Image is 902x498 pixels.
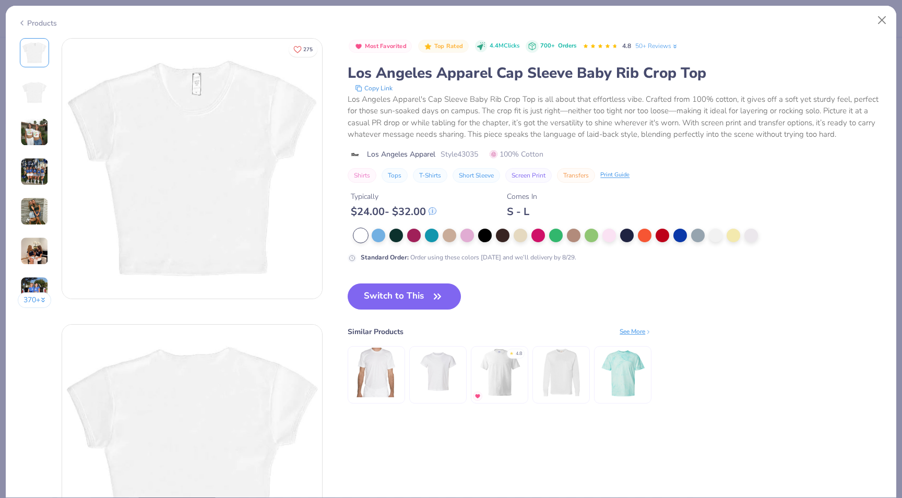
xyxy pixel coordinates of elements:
[348,168,376,183] button: Shirts
[354,42,363,51] img: Most Favorited sort
[507,205,537,218] div: S - L
[22,40,47,65] img: Front
[361,253,409,262] strong: Standard Order :
[348,326,403,337] div: Similar Products
[351,205,436,218] div: $ 24.00 - $ 32.00
[505,168,552,183] button: Screen Print
[507,191,537,202] div: Comes In
[20,158,49,186] img: User generated content
[424,42,432,51] img: Top Rated sort
[352,348,401,397] img: Los Angeles Apparel S/S Cotton-Poly Crew 3.8 Oz
[635,41,679,51] a: 50+ Reviews
[600,171,630,180] div: Print Guide
[474,393,481,399] img: MostFav.gif
[367,149,435,160] span: Los Angeles Apparel
[516,350,522,358] div: 4.8
[22,80,47,105] img: Back
[62,39,322,299] img: Front
[20,118,49,146] img: User generated content
[557,168,595,183] button: Transfers
[352,83,396,93] button: copy to clipboard
[490,149,543,160] span: 100% Cotton
[349,40,412,53] button: Badge Button
[418,40,468,53] button: Badge Button
[583,38,618,55] div: 4.8 Stars
[475,348,525,397] img: Hanes Unisex 5.2 Oz. Comfortsoft Cotton T-Shirt
[382,168,408,183] button: Tops
[434,43,464,49] span: Top Rated
[622,42,631,50] span: 4.8
[509,350,514,354] div: ★
[540,42,576,51] div: 700+
[20,197,49,226] img: User generated content
[361,253,576,262] div: Order using these colors [DATE] and we’ll delivery by 8/29.
[872,10,892,30] button: Close
[598,348,648,397] img: Comfort Colors Colorblast Heavyweight T-Shirt
[348,93,884,140] div: Los Angeles Apparel's Cap Sleeve Baby Rib Crop Top is all about that effortless vibe. Crafted fro...
[413,348,463,397] img: Los Angeles Apparel S/S Fine Jersey V-Neck 4.3 Oz
[413,168,447,183] button: T-Shirts
[348,150,362,159] img: brand logo
[490,42,519,51] span: 4.4M Clicks
[558,42,576,50] span: Orders
[20,237,49,265] img: User generated content
[365,43,407,49] span: Most Favorited
[441,149,478,160] span: Style 43035
[453,168,500,183] button: Short Sleeve
[18,292,52,308] button: 370+
[620,327,651,336] div: See More
[289,42,317,57] button: Like
[348,283,461,310] button: Switch to This
[348,63,884,83] div: Los Angeles Apparel Cap Sleeve Baby Rib Crop Top
[18,18,57,29] div: Products
[537,348,586,397] img: Hanes Authentic Long Sleeve Pocket T-Shirt
[20,277,49,305] img: User generated content
[303,47,313,52] span: 275
[351,191,436,202] div: Typically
